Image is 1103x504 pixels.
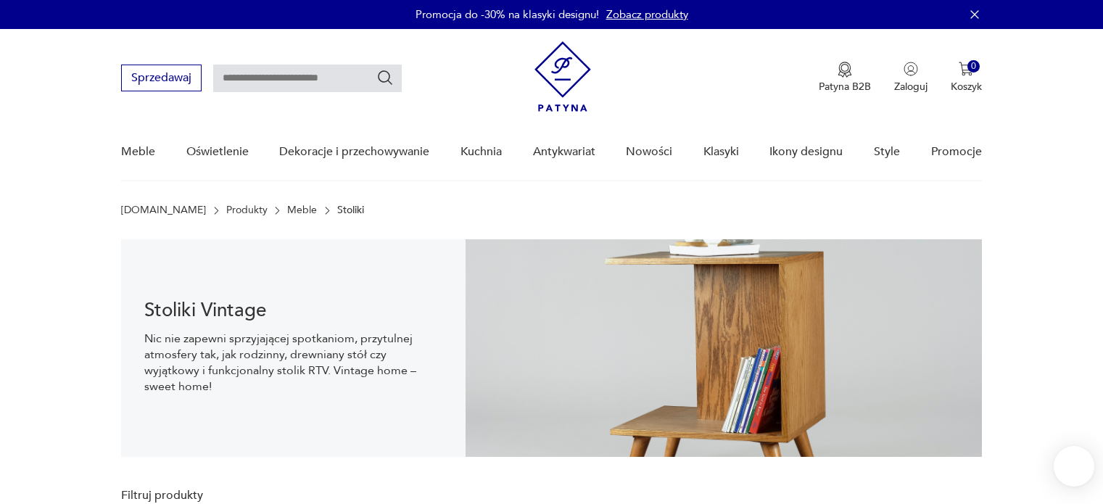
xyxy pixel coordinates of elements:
[1054,446,1094,487] iframe: Smartsupp widget button
[121,65,202,91] button: Sprzedawaj
[967,60,980,73] div: 0
[838,62,852,78] img: Ikona medalu
[226,205,268,216] a: Produkty
[121,124,155,180] a: Meble
[287,205,317,216] a: Meble
[769,124,843,180] a: Ikony designu
[121,74,202,84] a: Sprzedawaj
[874,124,900,180] a: Style
[144,302,442,319] h1: Stoliki Vintage
[951,80,982,94] p: Koszyk
[144,331,442,394] p: Nic nie zapewni sprzyjającej spotkaniom, przytulnej atmosfery tak, jak rodzinny, drewniany stół c...
[279,124,429,180] a: Dekoracje i przechowywanie
[703,124,739,180] a: Klasyki
[466,239,982,457] img: 2a258ee3f1fcb5f90a95e384ca329760.jpg
[376,69,394,86] button: Szukaj
[819,62,871,94] button: Patyna B2B
[337,205,364,216] p: Stoliki
[460,124,502,180] a: Kuchnia
[819,80,871,94] p: Patyna B2B
[186,124,249,180] a: Oświetlenie
[121,487,299,503] p: Filtruj produkty
[533,124,595,180] a: Antykwariat
[894,80,928,94] p: Zaloguj
[606,7,688,22] a: Zobacz produkty
[951,62,982,94] button: 0Koszyk
[626,124,672,180] a: Nowości
[121,205,206,216] a: [DOMAIN_NAME]
[819,62,871,94] a: Ikona medaluPatyna B2B
[904,62,918,76] img: Ikonka użytkownika
[931,124,982,180] a: Promocje
[416,7,599,22] p: Promocja do -30% na klasyki designu!
[894,62,928,94] button: Zaloguj
[959,62,973,76] img: Ikona koszyka
[534,41,591,112] img: Patyna - sklep z meblami i dekoracjami vintage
